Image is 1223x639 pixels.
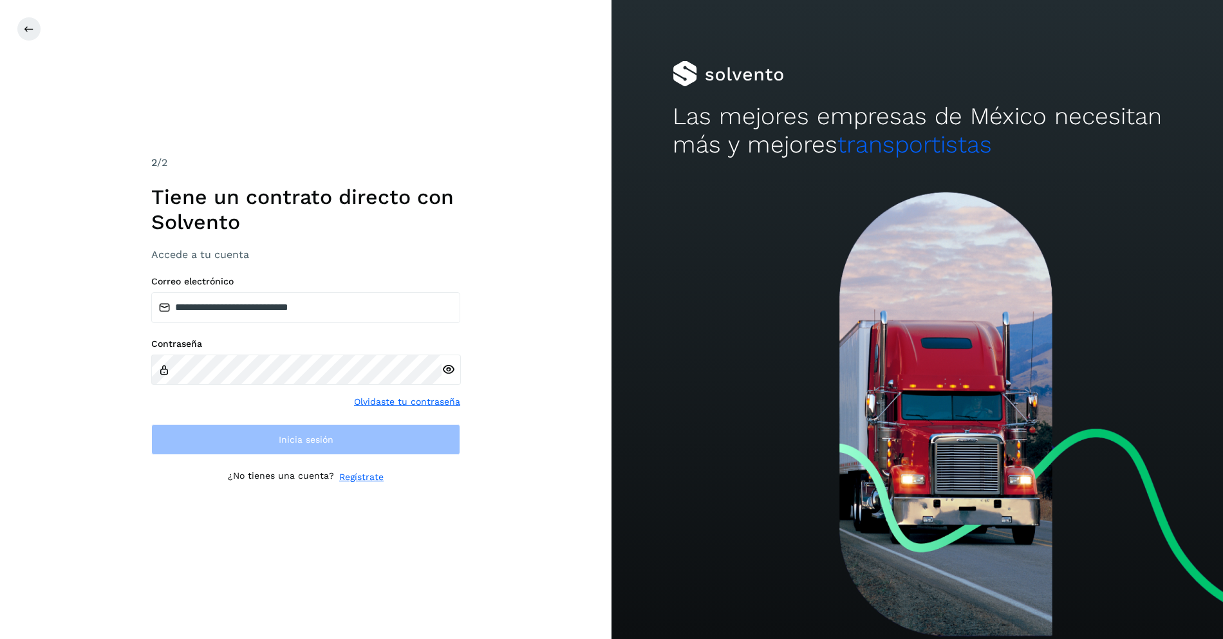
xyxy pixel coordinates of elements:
h2: Las mejores empresas de México necesitan más y mejores [673,102,1162,160]
span: Inicia sesión [279,435,333,444]
h1: Tiene un contrato directo con Solvento [151,185,460,234]
button: Inicia sesión [151,424,460,455]
div: /2 [151,155,460,171]
label: Contraseña [151,338,460,349]
label: Correo electrónico [151,276,460,287]
a: Regístrate [339,470,384,484]
p: ¿No tienes una cuenta? [228,470,334,484]
span: 2 [151,156,157,169]
a: Olvidaste tu contraseña [354,395,460,409]
span: transportistas [837,131,992,158]
h3: Accede a tu cuenta [151,248,460,261]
